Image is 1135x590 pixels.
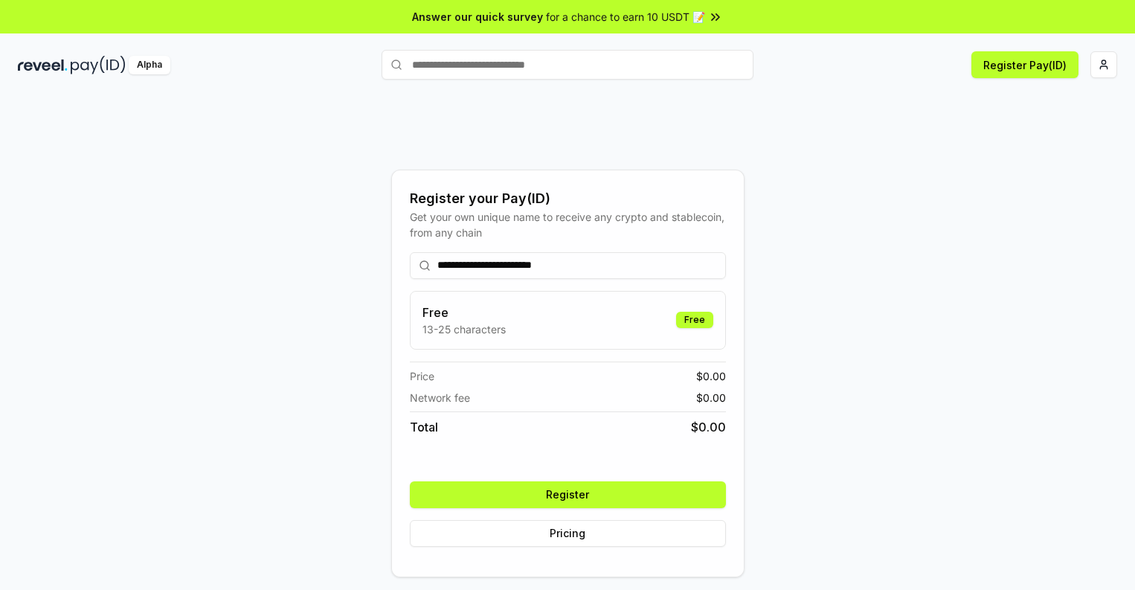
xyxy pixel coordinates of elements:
[410,209,726,240] div: Get your own unique name to receive any crypto and stablecoin, from any chain
[410,368,434,384] span: Price
[71,56,126,74] img: pay_id
[410,520,726,547] button: Pricing
[129,56,170,74] div: Alpha
[410,188,726,209] div: Register your Pay(ID)
[410,481,726,508] button: Register
[422,304,506,321] h3: Free
[422,321,506,337] p: 13-25 characters
[971,51,1078,78] button: Register Pay(ID)
[691,418,726,436] span: $ 0.00
[546,9,705,25] span: for a chance to earn 10 USDT 📝
[410,390,470,405] span: Network fee
[412,9,543,25] span: Answer our quick survey
[410,418,438,436] span: Total
[676,312,713,328] div: Free
[18,56,68,74] img: reveel_dark
[696,390,726,405] span: $ 0.00
[696,368,726,384] span: $ 0.00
